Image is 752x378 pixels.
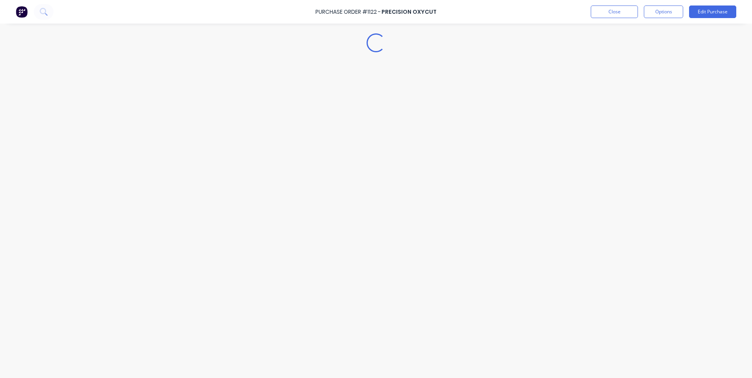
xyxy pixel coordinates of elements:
button: Close [591,6,638,18]
div: Precision Oxycut [382,8,437,16]
button: Edit Purchase [689,6,736,18]
button: Options [644,6,683,18]
div: Purchase Order #1122 - [315,8,381,16]
img: Factory [16,6,28,18]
